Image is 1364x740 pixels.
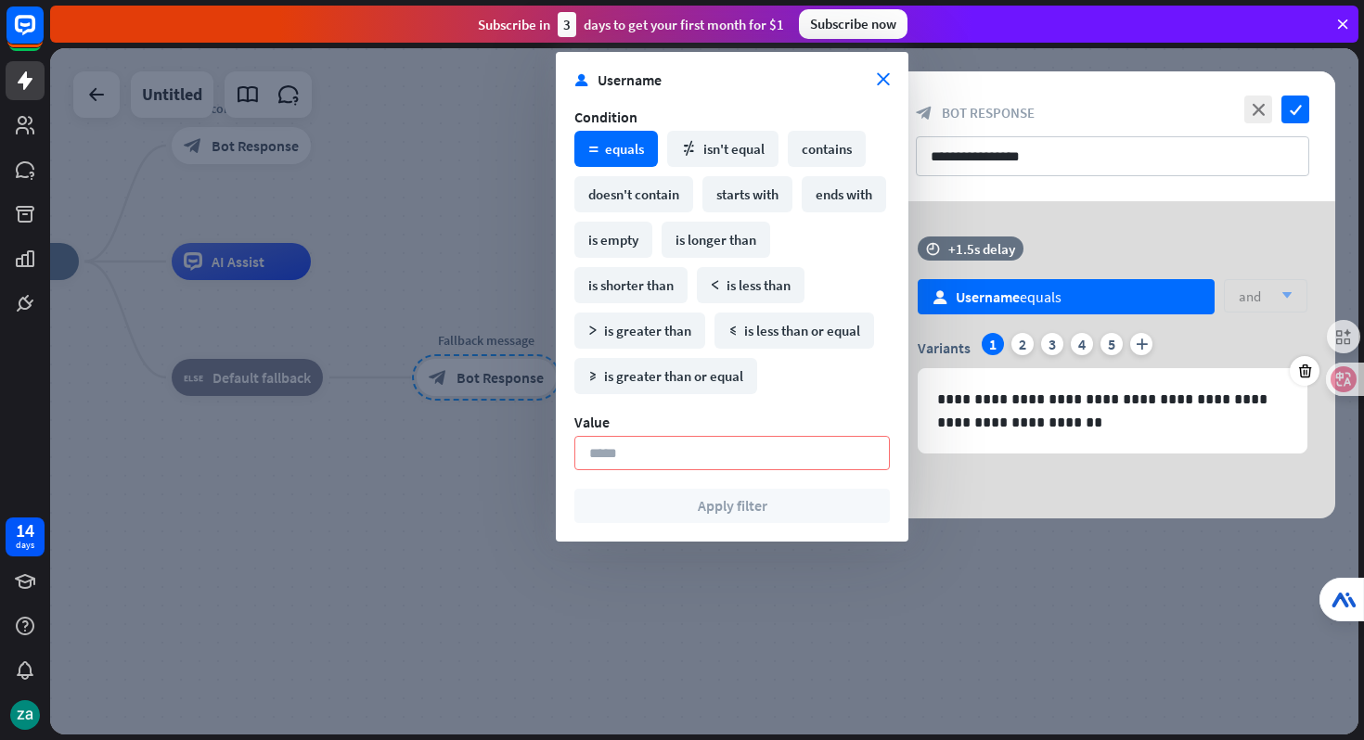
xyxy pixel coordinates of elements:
[916,105,933,121] i: block_bot_response
[1041,333,1063,355] div: 3
[982,333,1004,355] div: 1
[1272,290,1293,301] i: arrow_down
[933,290,947,304] i: user
[788,131,866,167] div: contains
[574,489,890,523] button: Apply filter
[6,517,45,556] a: 14 days
[711,281,720,290] i: math_less
[1244,96,1272,123] i: close
[728,326,738,336] i: math_less_or_equal
[574,267,688,303] div: is shorter than
[588,145,598,154] i: math_equal
[956,287,1062,306] div: equals
[588,326,598,336] i: math_greater
[574,313,705,349] div: is greater than
[662,222,770,258] div: is longer than
[1130,333,1152,355] i: plus
[1071,333,1093,355] div: 4
[558,12,576,37] div: 3
[956,287,1020,306] span: Username
[926,242,940,255] i: time
[478,12,784,37] div: Subscribe in days to get your first month for $1
[588,372,598,381] i: math_greater_or_equal
[702,176,792,212] div: starts with
[598,70,877,89] span: Username
[574,222,652,258] div: is empty
[574,413,890,431] div: Value
[1100,333,1123,355] div: 5
[15,7,71,63] button: Open LiveChat chat widget
[1011,333,1034,355] div: 2
[574,358,757,394] div: is greater than or equal
[667,131,779,167] div: isn't equal
[574,108,890,126] div: Condition
[1239,287,1261,305] span: and
[877,73,890,86] i: close
[681,141,697,157] i: math_not_equal
[16,522,34,539] div: 14
[918,338,971,357] span: Variants
[948,240,1015,258] div: +1.5s delay
[574,131,658,167] div: equals
[574,176,693,212] div: doesn't contain
[574,73,588,86] i: user
[16,539,34,552] div: days
[802,176,886,212] div: ends with
[714,313,874,349] div: is less than or equal
[697,267,804,303] div: is less than
[942,104,1035,121] span: Bot Response
[1281,96,1309,123] i: check
[799,9,907,39] div: Subscribe now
